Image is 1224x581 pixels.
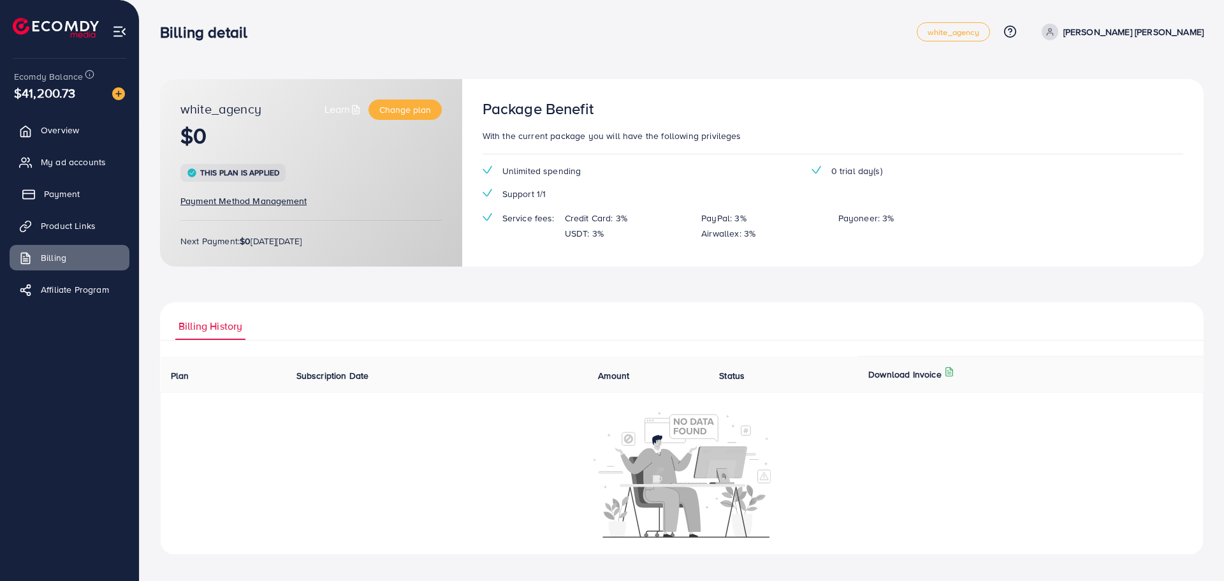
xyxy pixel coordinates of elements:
h3: Billing detail [160,23,258,41]
img: tick [483,166,492,174]
a: [PERSON_NAME] [PERSON_NAME] [1037,24,1204,40]
span: Unlimited spending [502,165,581,177]
p: Credit Card: 3% [565,210,627,226]
a: Product Links [10,213,129,239]
a: Payment [10,181,129,207]
a: Overview [10,117,129,143]
iframe: Chat [1170,524,1214,571]
a: white_agency [917,22,990,41]
p: [PERSON_NAME] [PERSON_NAME] [1063,24,1204,40]
img: No account [594,410,771,538]
span: Overview [41,124,79,136]
h3: Package Benefit [483,99,594,118]
span: Status [719,369,745,382]
p: USDT: 3% [565,226,604,241]
img: image [112,87,125,100]
h1: $0 [180,123,442,149]
span: Change plan [379,103,431,116]
span: white_agency [180,99,261,120]
p: With the current package you will have the following privileges [483,128,1183,143]
span: Amount [598,369,629,382]
p: Airwallex: 3% [701,226,755,241]
span: Ecomdy Balance [14,70,83,83]
span: Payment [44,188,80,200]
img: tick [483,189,492,197]
a: Affiliate Program [10,277,129,302]
span: Product Links [41,219,96,232]
span: Billing [41,251,66,264]
span: white_agency [928,28,979,36]
span: Service fees: [502,212,555,224]
img: tick [483,213,492,221]
span: 0 trial day(s) [831,165,882,177]
span: This plan is applied [200,167,279,178]
img: logo [13,18,99,38]
p: Payoneer: 3% [838,210,894,226]
strong: $0 [240,235,251,247]
a: My ad accounts [10,149,129,175]
img: menu [112,24,127,39]
span: Affiliate Program [41,283,109,296]
p: PayPal: 3% [701,210,747,226]
span: Billing History [178,319,242,334]
span: Plan [171,369,189,382]
a: Billing [10,245,129,270]
p: Download Invoice [868,367,942,382]
span: Subscription Date [296,369,369,382]
span: Payment Method Management [180,195,307,207]
span: $41,200.73 [14,84,76,102]
img: tick [812,166,821,174]
span: Support 1/1 [502,188,546,200]
span: My ad accounts [41,156,106,168]
button: Change plan [368,99,442,120]
a: Learn [324,102,363,117]
p: Next Payment: [DATE][DATE] [180,233,442,249]
img: tick [187,168,197,178]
